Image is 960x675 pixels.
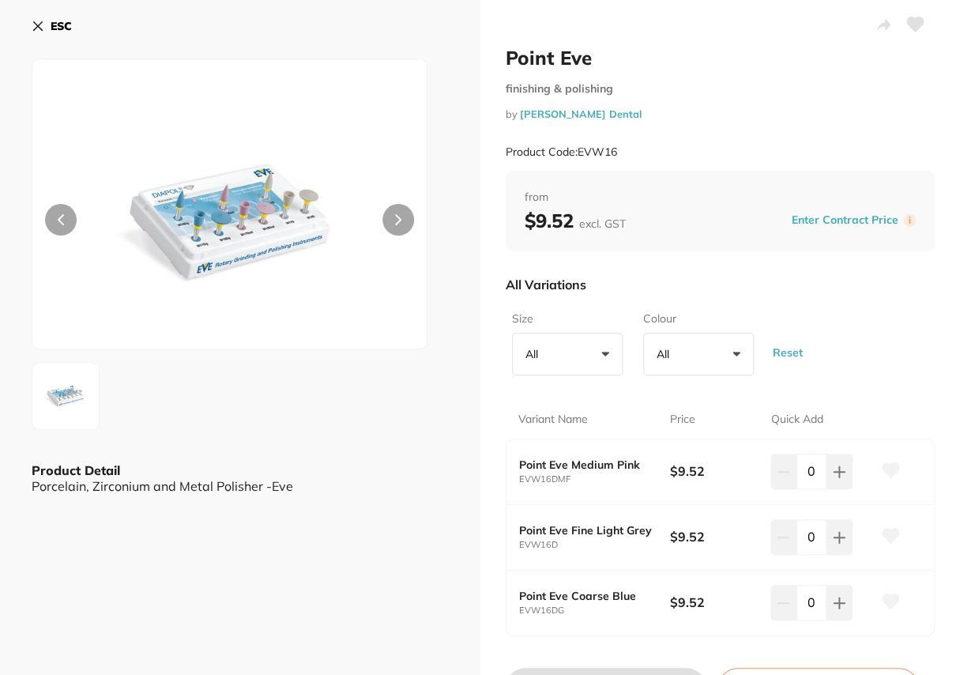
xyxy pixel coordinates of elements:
[519,524,655,537] b: Point Eve Fine Light Grey
[643,333,754,375] button: All
[787,213,903,228] button: Enter Contract Price
[903,214,916,227] label: i
[643,311,749,327] label: Colour
[520,107,642,120] a: [PERSON_NAME] Dental
[32,479,449,493] div: Porcelain, Zirconium and Metal Polisher -Eve
[670,528,761,545] b: $9.52
[519,474,670,485] small: EVW16DMF
[579,217,626,231] span: excl. GST
[525,190,917,206] span: from
[525,209,626,232] b: $9.52
[518,412,588,428] p: Variant Name
[506,145,617,159] small: Product Code: EVW16
[519,590,655,602] b: Point Eve Coarse Blue
[669,412,695,428] p: Price
[670,594,761,611] b: $9.52
[512,333,623,375] button: All
[657,347,676,361] p: All
[519,540,670,550] small: EVW16D
[519,458,655,471] b: Point Eve Medium Pink
[506,108,936,120] small: by
[37,368,94,424] img: Zw
[670,462,761,480] b: $9.52
[111,99,348,349] img: Zw
[51,19,72,33] b: ESC
[32,13,72,40] button: ESC
[32,462,120,478] b: Product Detail
[525,347,544,361] p: All
[506,277,586,292] p: All Variations
[770,412,823,428] p: Quick Add
[506,82,936,96] small: finishing & polishing
[519,605,670,616] small: EVW16DG
[512,311,618,327] label: Size
[506,46,936,70] h2: Point Eve
[768,324,808,382] button: Reset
